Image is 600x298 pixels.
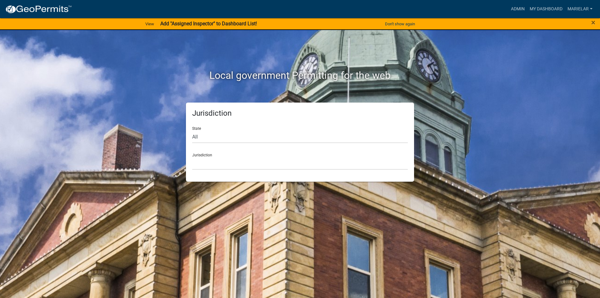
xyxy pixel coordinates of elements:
[591,18,595,27] span: ×
[527,3,565,15] a: My Dashboard
[160,21,257,27] strong: Add "Assigned Inspector" to Dashboard List!
[192,109,408,118] h5: Jurisdiction
[143,19,157,29] a: View
[591,19,595,26] button: Close
[382,19,417,29] button: Don't show again
[127,69,473,81] h2: Local government Permitting for the web
[508,3,527,15] a: Admin
[565,3,595,15] a: marielar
